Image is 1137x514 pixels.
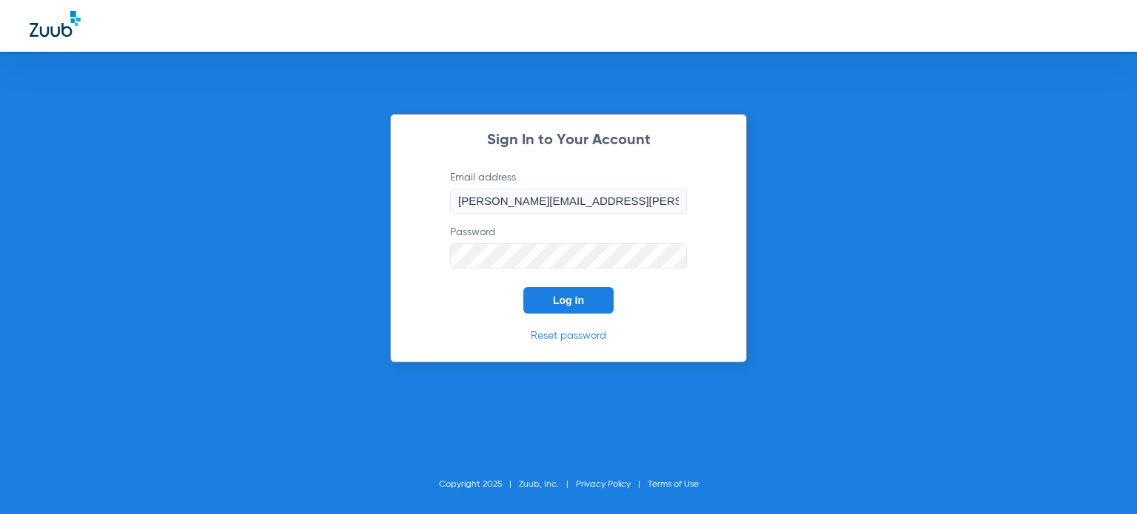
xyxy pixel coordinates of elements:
[648,480,699,489] a: Terms of Use
[450,170,687,214] label: Email address
[1063,443,1137,514] iframe: Chat Widget
[531,331,606,341] a: Reset password
[450,243,687,268] input: Password
[428,133,709,148] h2: Sign In to Your Account
[553,294,584,306] span: Log In
[450,189,687,214] input: Email address
[450,225,687,268] label: Password
[439,477,519,492] li: Copyright 2025
[519,477,576,492] li: Zuub, Inc.
[30,11,81,37] img: Zuub Logo
[576,480,631,489] a: Privacy Policy
[523,287,614,314] button: Log In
